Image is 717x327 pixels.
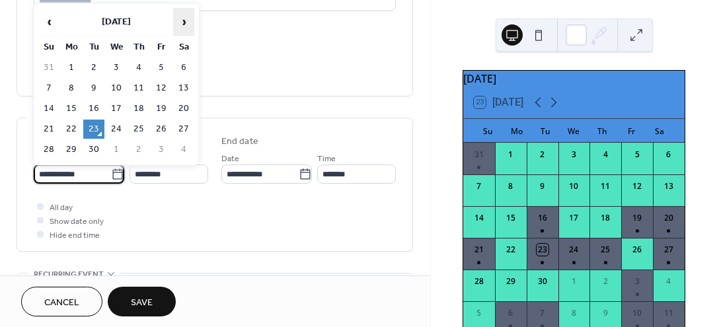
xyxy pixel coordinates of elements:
[39,9,59,35] span: ‹
[663,244,675,256] div: 27
[106,140,127,159] td: 1
[505,149,517,161] div: 1
[61,8,172,36] th: [DATE]
[50,215,104,229] span: Show date only
[38,99,59,118] td: 14
[21,287,102,316] button: Cancel
[221,152,239,166] span: Date
[50,229,100,242] span: Hide end time
[106,58,127,77] td: 3
[38,161,59,180] td: 5
[473,180,485,192] div: 7
[537,244,548,256] div: 23
[505,307,517,319] div: 6
[173,58,194,77] td: 6
[631,149,643,161] div: 5
[106,99,127,118] td: 17
[174,9,194,35] span: ›
[599,244,611,256] div: 25
[61,79,82,98] td: 8
[106,38,127,57] th: We
[128,140,149,159] td: 2
[173,38,194,57] th: Sa
[173,161,194,180] td: 11
[34,268,104,281] span: Recurring event
[505,244,517,256] div: 22
[106,120,127,139] td: 24
[568,180,580,192] div: 10
[473,275,485,287] div: 28
[128,58,149,77] td: 4
[44,296,79,310] span: Cancel
[568,212,580,224] div: 17
[599,180,611,192] div: 11
[631,307,643,319] div: 10
[83,161,104,180] td: 7
[531,119,560,143] div: Tu
[61,161,82,180] td: 6
[463,71,685,87] div: [DATE]
[599,212,611,224] div: 18
[83,120,104,139] td: 23
[663,149,675,161] div: 6
[38,38,59,57] th: Su
[131,296,153,310] span: Save
[151,58,172,77] td: 5
[568,307,580,319] div: 8
[83,79,104,98] td: 9
[631,212,643,224] div: 19
[588,119,617,143] div: Th
[505,275,517,287] div: 29
[537,180,548,192] div: 9
[502,119,531,143] div: Mo
[50,201,73,215] span: All day
[83,99,104,118] td: 16
[631,244,643,256] div: 26
[128,79,149,98] td: 11
[560,119,588,143] div: We
[61,120,82,139] td: 22
[663,307,675,319] div: 11
[173,140,194,159] td: 4
[61,38,82,57] th: Mo
[537,275,548,287] div: 30
[38,140,59,159] td: 28
[473,307,485,319] div: 5
[173,79,194,98] td: 13
[537,212,548,224] div: 16
[505,212,517,224] div: 15
[61,140,82,159] td: 29
[599,275,611,287] div: 2
[663,275,675,287] div: 4
[61,99,82,118] td: 15
[473,244,485,256] div: 21
[151,38,172,57] th: Fr
[128,120,149,139] td: 25
[38,79,59,98] td: 7
[568,149,580,161] div: 3
[151,79,172,98] td: 12
[317,152,336,166] span: Time
[151,161,172,180] td: 10
[38,58,59,77] td: 31
[106,161,127,180] td: 8
[505,180,517,192] div: 8
[173,120,194,139] td: 27
[663,180,675,192] div: 13
[473,212,485,224] div: 14
[473,149,485,161] div: 31
[151,120,172,139] td: 26
[128,161,149,180] td: 9
[61,58,82,77] td: 1
[173,99,194,118] td: 20
[599,307,611,319] div: 9
[599,149,611,161] div: 4
[568,275,580,287] div: 1
[108,287,176,316] button: Save
[221,135,258,149] div: End date
[83,58,104,77] td: 2
[474,119,502,143] div: Su
[537,307,548,319] div: 7
[631,180,643,192] div: 12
